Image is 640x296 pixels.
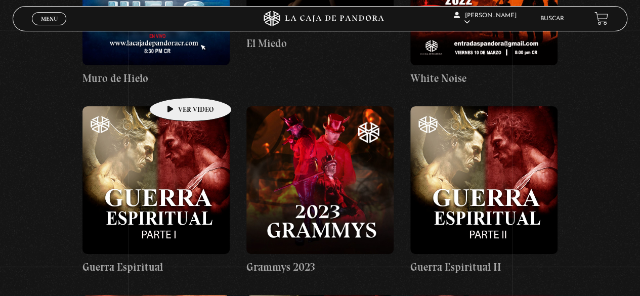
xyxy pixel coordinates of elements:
a: Grammys 2023 [246,106,394,275]
h4: Grammys 2023 [246,259,394,275]
h4: White Noise [410,70,558,87]
span: [PERSON_NAME] [454,13,517,25]
span: Cerrar [37,24,61,31]
h4: Muro de Hielo [82,70,230,87]
h4: Guerra Espiritual II [410,259,558,275]
a: Guerra Espiritual II [410,106,558,275]
a: Guerra Espiritual [82,106,230,275]
a: View your shopping cart [594,12,608,25]
h4: Guerra Espiritual [82,259,230,275]
span: Menu [41,16,58,22]
h4: El Miedo [246,35,394,52]
a: Buscar [540,16,564,22]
